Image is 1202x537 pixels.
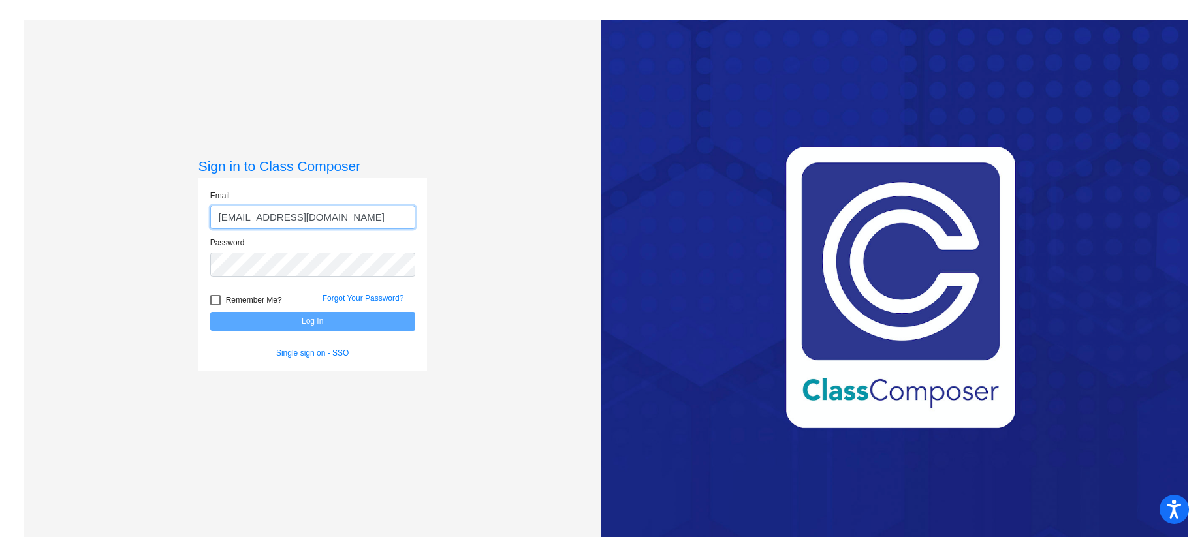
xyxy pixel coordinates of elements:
[210,190,230,202] label: Email
[226,292,282,308] span: Remember Me?
[210,312,415,331] button: Log In
[198,158,427,174] h3: Sign in to Class Composer
[210,237,245,249] label: Password
[323,294,404,303] a: Forgot Your Password?
[276,348,349,358] a: Single sign on - SSO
